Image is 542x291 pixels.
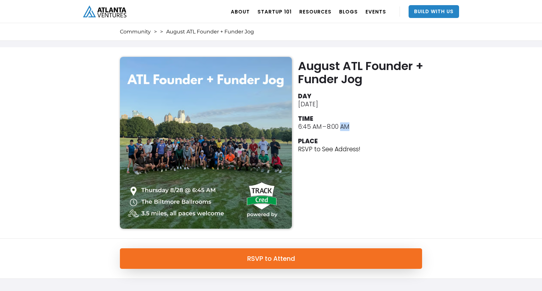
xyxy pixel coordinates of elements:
[257,3,292,21] a: Startup 101
[166,29,254,35] div: August ATL Founder + Funder Jog
[366,3,386,21] a: EVENTS
[298,92,312,100] div: DAY
[120,29,151,35] a: Community
[327,123,349,131] div: 8:00 AM
[322,123,326,131] div: –
[298,59,425,86] h2: August ATL Founder + Funder Jog
[231,3,250,21] a: ABOUT
[299,3,331,21] a: RESOURCES
[409,5,459,18] a: Build With Us
[298,123,322,131] div: 6:45 AM
[298,115,313,123] div: TIME
[298,145,360,153] p: RSVP to See Address!
[160,29,163,35] div: >
[154,29,157,35] div: >
[298,100,318,108] div: [DATE]
[298,137,318,145] div: PLACE
[339,3,358,21] a: BLOGS
[120,248,422,269] a: RSVP to Attend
